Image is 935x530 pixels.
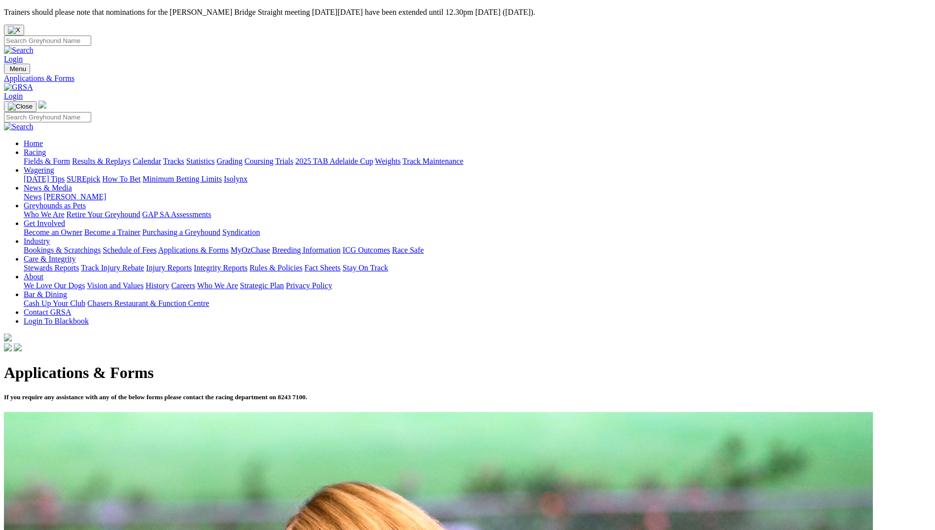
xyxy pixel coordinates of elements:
[24,281,931,290] div: About
[4,393,931,401] h5: If you require any assistance with any of the below forms please contact the racing department on...
[24,166,54,174] a: Wagering
[4,92,23,100] a: Login
[375,157,401,165] a: Weights
[24,264,931,272] div: Care & Integrity
[103,175,141,183] a: How To Bet
[295,157,373,165] a: 2025 TAB Adelaide Cup
[4,112,91,122] input: Search
[24,281,85,290] a: We Love Our Dogs
[24,210,65,219] a: Who We Are
[145,281,169,290] a: History
[24,219,65,227] a: Get Involved
[231,246,270,254] a: MyOzChase
[67,210,140,219] a: Retire Your Greyhound
[24,272,43,281] a: About
[275,157,293,165] a: Trials
[24,228,931,237] div: Get Involved
[4,64,30,74] button: Toggle navigation
[142,210,211,219] a: GAP SA Assessments
[163,157,184,165] a: Tracks
[4,101,36,112] button: Toggle navigation
[24,264,79,272] a: Stewards Reports
[24,210,931,219] div: Greyhounds as Pets
[217,157,242,165] a: Grading
[343,264,388,272] a: Stay On Track
[142,228,220,236] a: Purchasing a Greyhound
[146,264,192,272] a: Injury Reports
[224,175,247,183] a: Isolynx
[24,228,82,236] a: Become an Owner
[4,55,23,63] a: Login
[272,246,341,254] a: Breeding Information
[4,8,931,17] p: Trainers should please note that nominations for the [PERSON_NAME] Bridge Straight meeting [DATE]...
[4,83,33,92] img: GRSA
[24,290,67,299] a: Bar & Dining
[10,65,26,73] span: Menu
[72,157,131,165] a: Results & Replays
[81,264,144,272] a: Track Injury Rebate
[4,122,34,131] img: Search
[24,299,931,308] div: Bar & Dining
[24,255,76,263] a: Care & Integrity
[38,101,46,109] img: logo-grsa-white.png
[222,228,260,236] a: Syndication
[24,308,71,316] a: Contact GRSA
[171,281,195,290] a: Careers
[24,157,70,165] a: Fields & Form
[24,317,89,325] a: Login To Blackbook
[249,264,303,272] a: Rules & Policies
[24,237,50,245] a: Industry
[133,157,161,165] a: Calendar
[43,192,106,201] a: [PERSON_NAME]
[24,246,101,254] a: Bookings & Scratchings
[244,157,274,165] a: Coursing
[305,264,341,272] a: Fact Sheets
[4,343,12,351] img: facebook.svg
[403,157,463,165] a: Track Maintenance
[186,157,215,165] a: Statistics
[4,46,34,55] img: Search
[84,228,140,236] a: Become a Trainer
[4,25,24,36] button: Close
[4,36,91,46] input: Search
[67,175,100,183] a: SUREpick
[4,74,931,83] a: Applications & Forms
[24,175,931,184] div: Wagering
[8,26,20,34] img: X
[24,184,72,192] a: News & Media
[24,299,85,307] a: Cash Up Your Club
[4,334,12,341] img: logo-grsa-white.png
[24,148,46,156] a: Racing
[24,192,931,201] div: News & Media
[24,157,931,166] div: Racing
[158,246,229,254] a: Applications & Forms
[24,246,931,255] div: Industry
[343,246,390,254] a: ICG Outcomes
[24,201,86,210] a: Greyhounds as Pets
[4,364,931,382] h1: Applications & Forms
[197,281,238,290] a: Who We Are
[8,103,33,111] img: Close
[142,175,222,183] a: Minimum Betting Limits
[14,343,22,351] img: twitter.svg
[24,175,65,183] a: [DATE] Tips
[392,246,423,254] a: Race Safe
[286,281,332,290] a: Privacy Policy
[240,281,284,290] a: Strategic Plan
[87,281,143,290] a: Vision and Values
[103,246,156,254] a: Schedule of Fees
[194,264,247,272] a: Integrity Reports
[24,192,41,201] a: News
[87,299,209,307] a: Chasers Restaurant & Function Centre
[24,139,43,148] a: Home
